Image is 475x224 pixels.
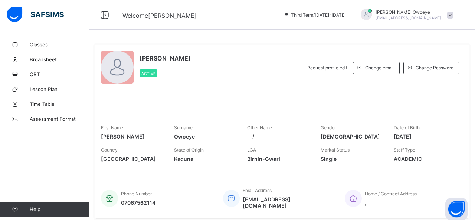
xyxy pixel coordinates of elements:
[30,71,89,77] span: CBT
[174,156,236,162] span: Kaduna
[365,199,417,206] span: ,
[394,133,456,140] span: [DATE]
[365,65,394,71] span: Change email
[121,199,155,206] span: 07067562114
[416,65,453,71] span: Change Password
[353,9,457,21] div: EmmanuelOwoeye
[243,188,272,193] span: Email Address
[284,12,346,18] span: session/term information
[30,86,89,92] span: Lesson Plan
[7,7,64,22] img: safsims
[247,125,272,130] span: Other Name
[174,147,204,153] span: State of Origin
[122,12,197,19] span: Welcome [PERSON_NAME]
[174,133,236,140] span: Owoeye
[30,101,89,107] span: Time Table
[445,198,468,220] button: Open asap
[247,133,309,140] span: --/--
[30,206,89,212] span: Help
[30,42,89,48] span: Classes
[247,147,256,153] span: LGA
[321,147,350,153] span: Marital Status
[101,156,163,162] span: [GEOGRAPHIC_DATA]
[365,191,417,197] span: Home / Contract Address
[247,156,309,162] span: Birnin-Gwari
[376,16,441,20] span: [EMAIL_ADDRESS][DOMAIN_NAME]
[140,55,191,62] span: [PERSON_NAME]
[307,65,347,71] span: Request profile edit
[30,56,89,62] span: Broadsheet
[243,196,334,209] span: [EMAIL_ADDRESS][DOMAIN_NAME]
[321,133,383,140] span: [DEMOGRAPHIC_DATA]
[101,133,163,140] span: [PERSON_NAME]
[101,125,123,130] span: First Name
[394,147,415,153] span: Staff Type
[121,191,152,197] span: Phone Number
[174,125,193,130] span: Surname
[30,116,89,122] span: Assessment Format
[321,125,336,130] span: Gender
[141,71,155,76] span: Active
[394,125,420,130] span: Date of Birth
[376,9,441,15] span: [PERSON_NAME] Owoeye
[101,147,118,153] span: Country
[321,156,383,162] span: Single
[394,156,456,162] span: ACADEMIC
